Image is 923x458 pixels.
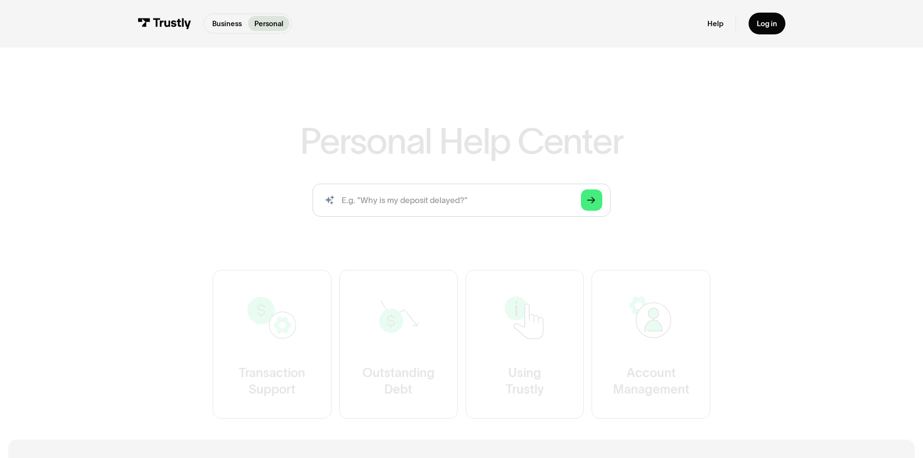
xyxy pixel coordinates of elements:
[206,16,248,31] a: Business
[138,18,191,29] img: Trustly Logo
[613,365,689,398] div: Account Management
[239,365,305,398] div: Transaction Support
[339,270,458,419] a: OutstandingDebt
[254,18,283,29] p: Personal
[757,19,777,28] div: Log in
[248,16,289,31] a: Personal
[466,270,584,419] a: UsingTrustly
[212,18,242,29] p: Business
[362,365,435,398] div: Outstanding Debt
[213,270,331,419] a: TransactionSupport
[300,123,623,159] h1: Personal Help Center
[707,19,723,28] a: Help
[749,13,785,34] a: Log in
[505,365,544,398] div: Using Trustly
[313,184,610,217] input: search
[592,270,710,419] a: AccountManagement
